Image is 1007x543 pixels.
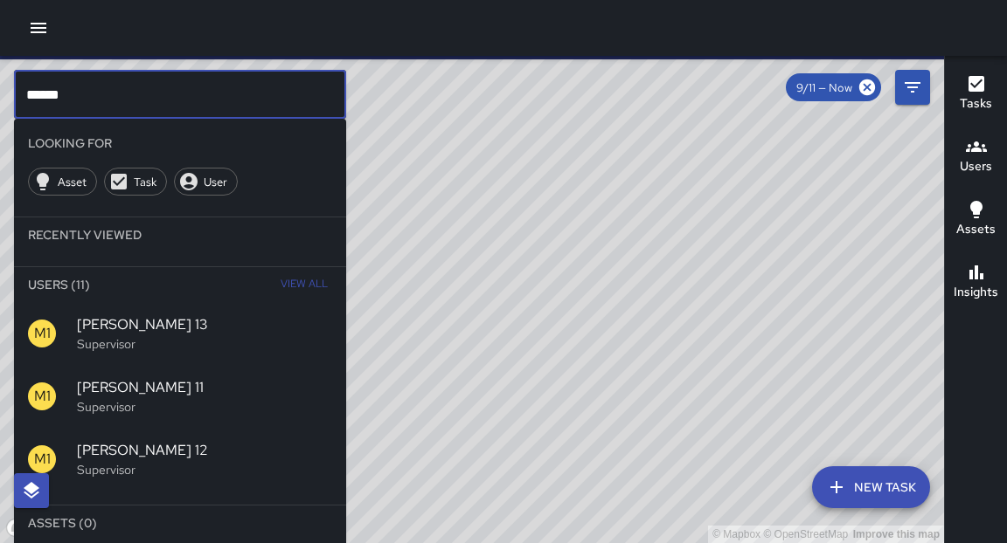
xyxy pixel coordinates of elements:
[34,323,51,344] p: M1
[77,398,332,416] p: Supervisor
[14,302,346,365] div: M1[PERSON_NAME] 13Supervisor
[14,267,346,302] li: Users (11)
[954,283,998,302] h6: Insights
[812,466,930,508] button: New Task
[34,449,51,470] p: M1
[276,267,332,302] button: View All
[28,168,97,196] div: Asset
[14,428,346,491] div: M1[PERSON_NAME] 12Supervisor
[104,168,167,196] div: Task
[895,70,930,105] button: Filters
[945,126,1007,189] button: Users
[174,168,238,196] div: User
[124,175,166,189] span: Task
[960,157,992,176] h6: Users
[786,73,881,101] div: 9/11 — Now
[194,175,237,189] span: User
[77,377,332,398] span: [PERSON_NAME] 11
[14,505,346,540] li: Assets (0)
[77,314,332,335] span: [PERSON_NAME] 13
[77,461,332,478] p: Supervisor
[77,440,332,461] span: [PERSON_NAME] 12
[945,251,1007,314] button: Insights
[945,63,1007,126] button: Tasks
[34,386,51,407] p: M1
[77,335,332,353] p: Supervisor
[14,217,346,252] li: Recently Viewed
[956,220,996,239] h6: Assets
[945,189,1007,251] button: Assets
[786,80,863,95] span: 9/11 — Now
[281,271,328,299] span: View All
[48,175,96,189] span: Asset
[14,365,346,428] div: M1[PERSON_NAME] 11Supervisor
[960,94,992,113] h6: Tasks
[14,126,346,161] li: Looking For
